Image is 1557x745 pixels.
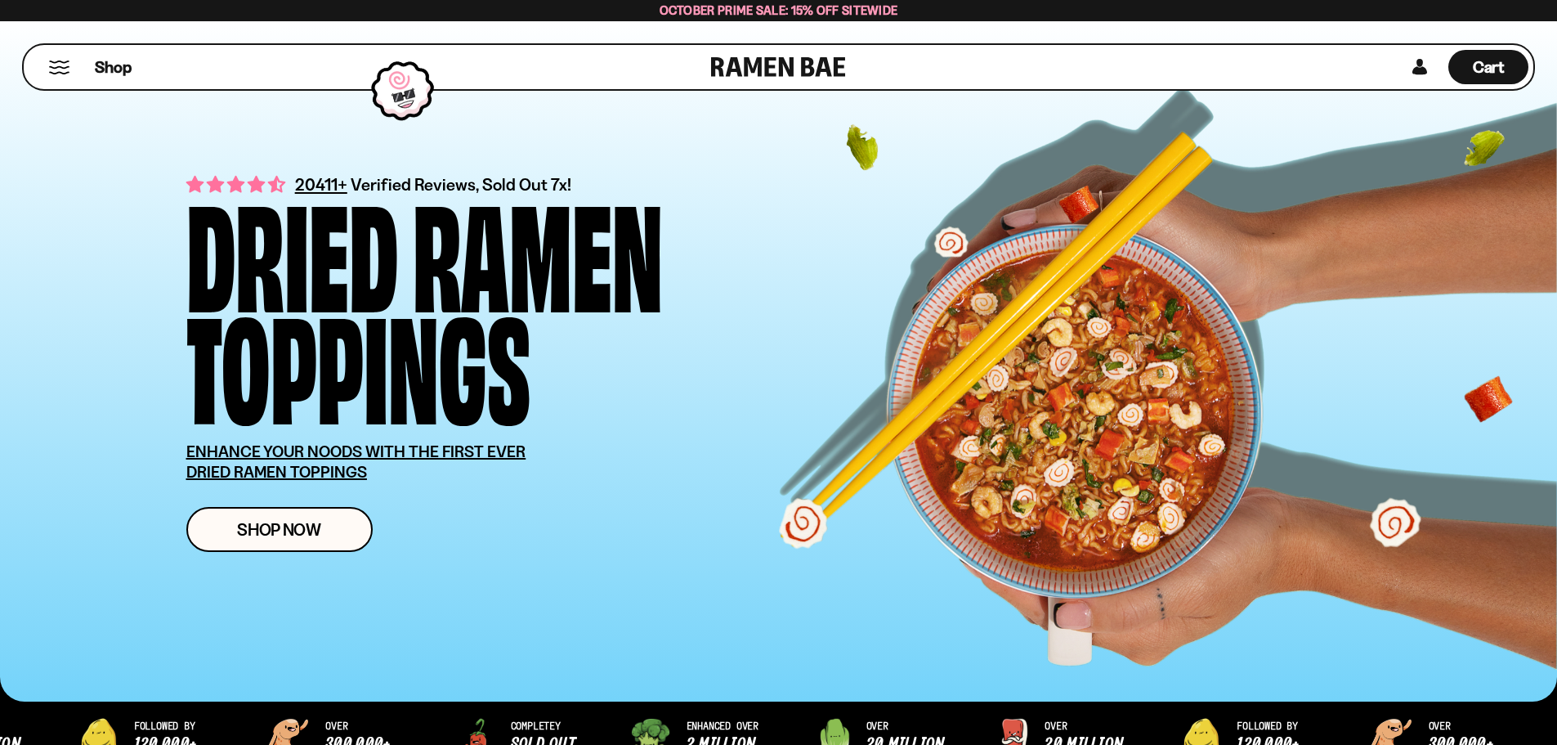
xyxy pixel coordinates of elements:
[186,305,530,417] div: Toppings
[186,442,526,482] u: ENHANCE YOUR NOODS WITH THE FIRST EVER DRIED RAMEN TOPPINGS
[186,193,398,305] div: Dried
[48,61,70,74] button: Mobile Menu Trigger
[237,521,321,538] span: Shop Now
[95,56,132,79] span: Shop
[95,50,132,84] a: Shop
[660,2,898,18] span: October Prime Sale: 15% off Sitewide
[1448,45,1528,89] div: Cart
[186,507,373,552] a: Shop Now
[1473,57,1505,77] span: Cart
[413,193,663,305] div: Ramen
